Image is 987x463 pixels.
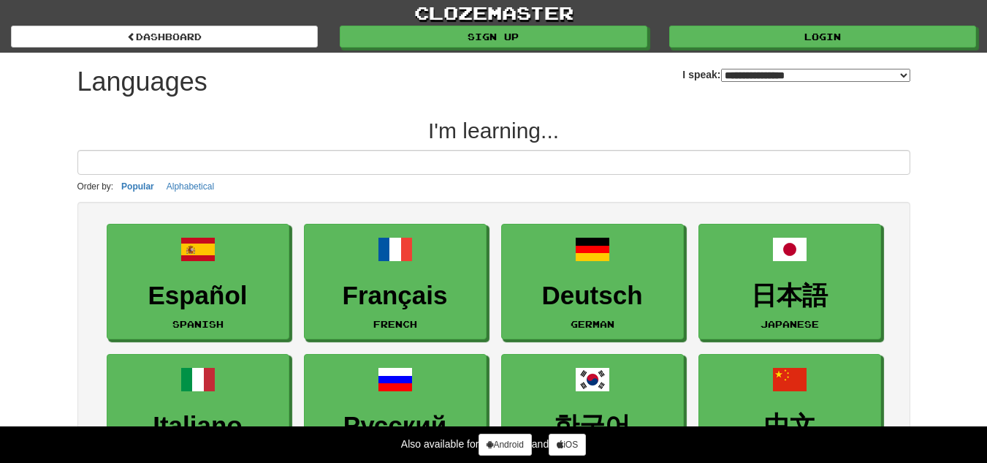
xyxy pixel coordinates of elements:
h3: Español [115,282,281,310]
h3: Русский [312,412,479,440]
h3: 日本語 [706,282,873,310]
small: German [571,319,614,329]
h3: Italiano [115,412,281,440]
a: iOS [549,434,586,456]
a: 日本語Japanese [698,224,881,340]
button: Popular [117,178,159,195]
button: Alphabetical [162,178,218,195]
small: French [373,319,417,329]
small: Order by: [77,181,114,192]
a: Android [479,434,531,456]
h3: 한국어 [509,412,676,440]
select: I speak: [721,69,910,82]
label: I speak: [682,67,910,82]
a: FrançaisFrench [304,224,487,340]
h2: I'm learning... [77,118,910,143]
h3: 中文 [706,412,873,440]
h1: Languages [77,67,207,97]
a: Sign up [340,26,647,48]
a: EspañolSpanish [107,224,289,340]
a: DeutschGerman [501,224,684,340]
h3: Français [312,282,479,310]
small: Spanish [172,319,224,329]
h3: Deutsch [509,282,676,310]
a: dashboard [11,26,318,48]
a: Login [669,26,976,48]
small: Japanese [761,319,819,329]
